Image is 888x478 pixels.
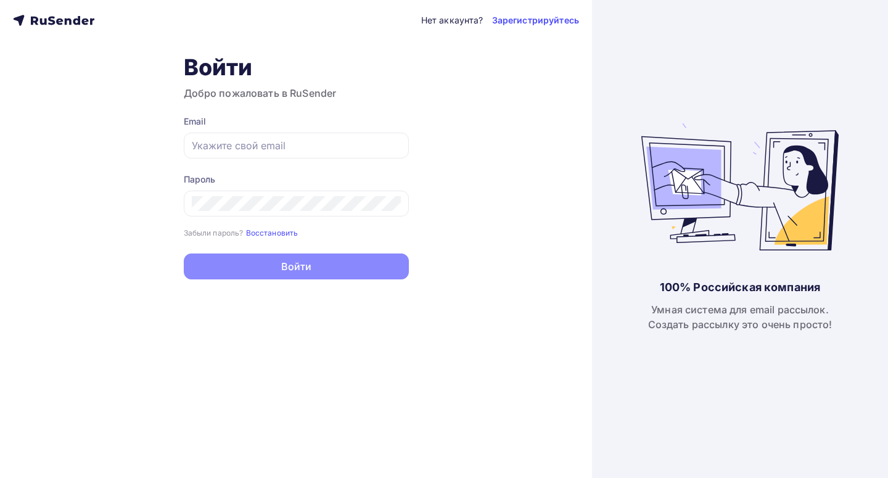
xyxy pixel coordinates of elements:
[184,54,409,81] h1: Войти
[421,14,483,27] div: Нет аккаунта?
[648,302,832,332] div: Умная система для email рассылок. Создать рассылку это очень просто!
[192,138,401,153] input: Укажите свой email
[184,115,409,128] div: Email
[492,14,579,27] a: Зарегистрируйтесь
[246,227,298,237] a: Восстановить
[184,86,409,101] h3: Добро пожаловать в RuSender
[660,280,820,295] div: 100% Российская компания
[184,173,409,186] div: Пароль
[184,228,244,237] small: Забыли пароль?
[184,253,409,279] button: Войти
[246,228,298,237] small: Восстановить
